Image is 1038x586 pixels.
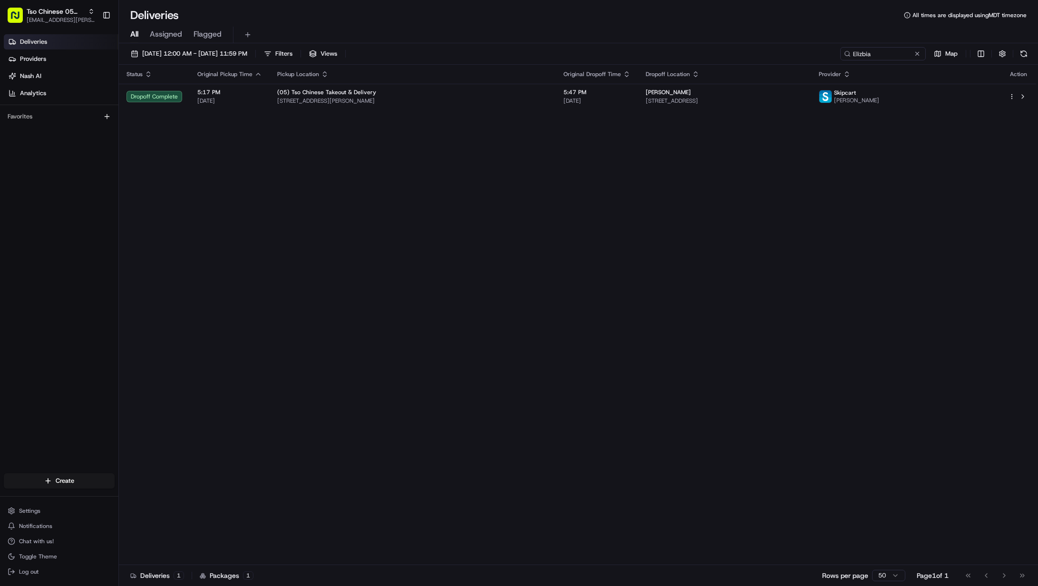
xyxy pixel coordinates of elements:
[277,70,319,78] span: Pickup Location
[130,29,138,40] span: All
[194,29,222,40] span: Flagged
[822,571,868,580] p: Rows per page
[4,535,115,548] button: Chat with us!
[4,550,115,563] button: Toggle Theme
[174,571,184,580] div: 1
[563,88,631,96] span: 5:47 PM
[917,571,949,580] div: Page 1 of 1
[819,70,841,78] span: Provider
[305,47,341,60] button: Views
[197,88,262,96] span: 5:17 PM
[130,8,179,23] h1: Deliveries
[130,571,184,580] div: Deliveries
[200,571,253,580] div: Packages
[646,97,804,105] span: [STREET_ADDRESS]
[56,477,74,485] span: Create
[563,97,631,105] span: [DATE]
[126,47,252,60] button: [DATE] 12:00 AM - [DATE] 11:59 PM
[320,49,337,58] span: Views
[4,504,115,518] button: Settings
[19,522,52,530] span: Notifications
[4,4,98,27] button: Tso Chinese 05 [PERSON_NAME][EMAIL_ADDRESS][PERSON_NAME][DOMAIN_NAME]
[19,568,39,576] span: Log out
[126,70,143,78] span: Status
[840,47,926,60] input: Type to search
[4,34,118,49] a: Deliveries
[4,68,118,84] a: Nash AI
[646,70,690,78] span: Dropoff Location
[4,51,118,67] a: Providers
[4,473,115,488] button: Create
[197,97,262,105] span: [DATE]
[1017,47,1030,60] button: Refresh
[142,49,247,58] span: [DATE] 12:00 AM - [DATE] 11:59 PM
[930,47,962,60] button: Map
[912,11,1027,19] span: All times are displayed using MDT timezone
[834,97,879,104] span: [PERSON_NAME]
[19,507,40,515] span: Settings
[20,38,47,46] span: Deliveries
[834,89,856,97] span: Skipcart
[243,571,253,580] div: 1
[19,553,57,560] span: Toggle Theme
[277,97,548,105] span: [STREET_ADDRESS][PERSON_NAME]
[4,565,115,578] button: Log out
[20,55,46,63] span: Providers
[4,109,115,124] div: Favorites
[4,519,115,533] button: Notifications
[4,86,118,101] a: Analytics
[260,47,297,60] button: Filters
[150,29,182,40] span: Assigned
[20,72,41,80] span: Nash AI
[27,7,84,16] button: Tso Chinese 05 [PERSON_NAME]
[275,49,292,58] span: Filters
[945,49,958,58] span: Map
[20,89,46,98] span: Analytics
[819,90,832,103] img: profile_skipcart_partner.png
[1009,70,1028,78] div: Action
[27,16,95,24] button: [EMAIL_ADDRESS][PERSON_NAME][DOMAIN_NAME]
[646,88,691,96] span: [PERSON_NAME]
[563,70,621,78] span: Original Dropoff Time
[197,70,252,78] span: Original Pickup Time
[19,537,54,545] span: Chat with us!
[277,88,376,96] span: (05) Tso Chinese Takeout & Delivery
